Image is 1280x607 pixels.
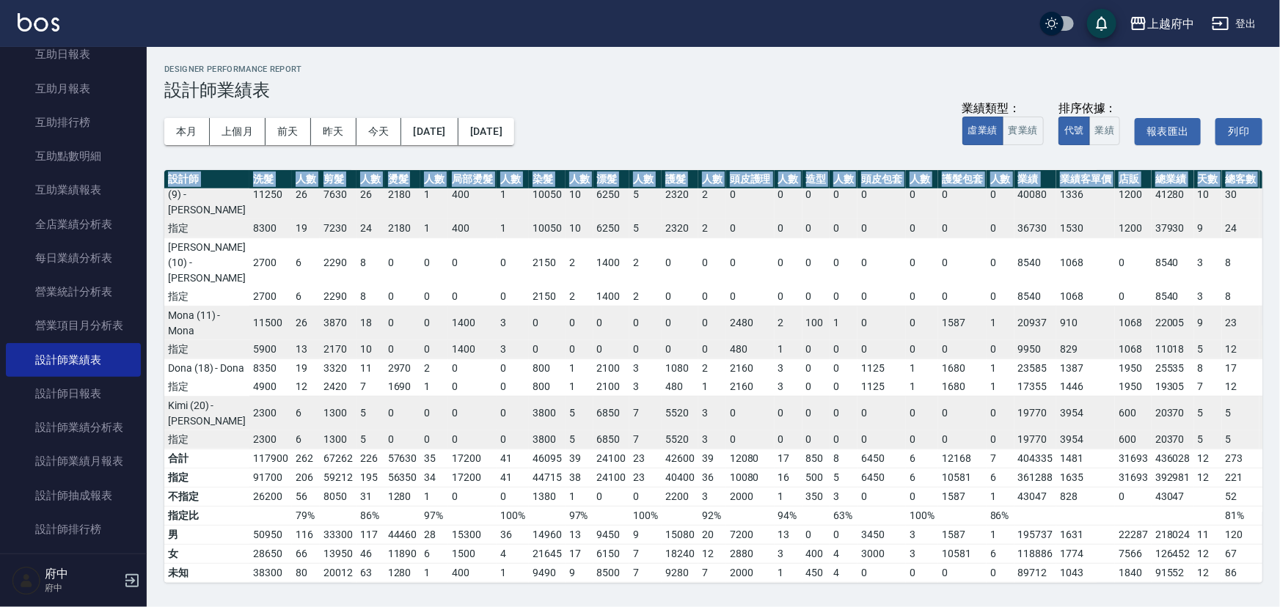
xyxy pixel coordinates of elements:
td: 0 [775,238,802,287]
td: 3 [629,378,662,397]
td: 2150 [529,287,566,306]
td: 40080 [1014,169,1057,219]
th: 人數 [830,170,857,189]
h2: Designer Performance Report [164,65,1262,74]
td: 2160 [726,378,775,397]
h5: 府中 [45,567,120,581]
td: 1690 [384,378,421,397]
td: 0 [384,306,421,340]
td: 2 [698,169,726,219]
td: 0 [629,340,662,359]
td: 3 [775,378,802,397]
td: 11 [356,358,384,378]
a: 設計師業績月報表 [6,444,141,478]
td: 5 [629,169,662,219]
td: 829 [1056,340,1115,359]
td: 0 [857,169,906,219]
td: 3 [1194,238,1222,287]
td: 0 [857,219,906,238]
td: 8 [1194,358,1222,378]
td: 2320 [662,169,698,219]
td: 3 [775,358,802,378]
td: 1068 [1115,340,1152,359]
td: 8540 [1152,287,1194,306]
td: 1 [830,306,857,340]
td: 0 [662,287,698,306]
a: 每日業績分析表 [6,241,141,275]
td: 3 [1194,287,1222,306]
td: 26 [356,169,384,219]
td: 0 [830,287,857,306]
td: 指定 [164,340,249,359]
td: 0 [802,340,830,359]
td: 6250 [593,219,630,238]
th: 天數 [1194,170,1222,189]
td: 0 [830,340,857,359]
td: 5 [1194,340,1222,359]
td: 0 [384,238,421,287]
td: 18 [356,306,384,340]
a: 營業項目月分析表 [6,309,141,342]
td: 17355 [1014,378,1057,397]
td: 2170 [320,340,356,359]
td: 20937 [1014,306,1057,340]
td: 0 [938,287,987,306]
td: 2 [566,238,593,287]
td: Mona (11) - Mona [164,306,249,340]
td: 0 [420,340,448,359]
td: 8350 [249,358,292,378]
td: 1680 [938,378,987,397]
td: 480 [662,378,698,397]
td: 2100 [593,378,630,397]
td: 0 [775,287,802,306]
td: 23585 [1014,358,1057,378]
td: 1 [906,378,938,397]
th: 人數 [987,170,1014,189]
td: 10050 [529,219,566,238]
td: 1 [420,169,448,219]
td: 2180 [384,169,421,219]
td: 0 [384,340,421,359]
td: 3320 [320,358,356,378]
a: 設計師日報表 [6,377,141,411]
td: [PERSON_NAME] (10) - [PERSON_NAME] [164,238,249,287]
td: 8540 [1152,238,1194,287]
div: 排序依據： [1058,101,1121,117]
a: 營業統計分析表 [6,275,141,309]
td: 0 [726,219,775,238]
td: 0 [802,238,830,287]
h3: 設計師業績表 [164,80,1262,100]
td: 1 [497,219,529,238]
td: 0 [938,169,987,219]
td: 2150 [529,238,566,287]
td: 1 [987,306,1014,340]
td: 2320 [662,219,698,238]
button: 登出 [1206,10,1262,37]
td: 8300 [249,219,292,238]
td: 480 [726,340,775,359]
td: 0 [662,238,698,287]
td: 11250 [249,169,292,219]
td: 10 [566,219,593,238]
th: 人數 [566,170,593,189]
a: 互助點數明細 [6,139,141,173]
td: 7 [356,378,384,397]
td: 8540 [1014,287,1057,306]
td: 2480 [726,306,775,340]
td: 0 [802,169,830,219]
td: 2 [629,287,662,306]
td: 19 [292,219,320,238]
td: 41280 [1152,169,1194,219]
button: 虛業績 [962,117,1003,145]
td: 1200 [1115,169,1152,219]
td: 1 [987,358,1014,378]
td: 11500 [249,306,292,340]
th: 剪髮 [320,170,356,189]
button: 昨天 [311,118,356,145]
th: 護髮包套 [938,170,987,189]
td: 0 [698,238,726,287]
div: 業績類型： [962,101,1044,117]
td: 2970 [384,358,421,378]
a: 設計師業績表 [6,343,141,377]
th: 局部燙髮 [448,170,497,189]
